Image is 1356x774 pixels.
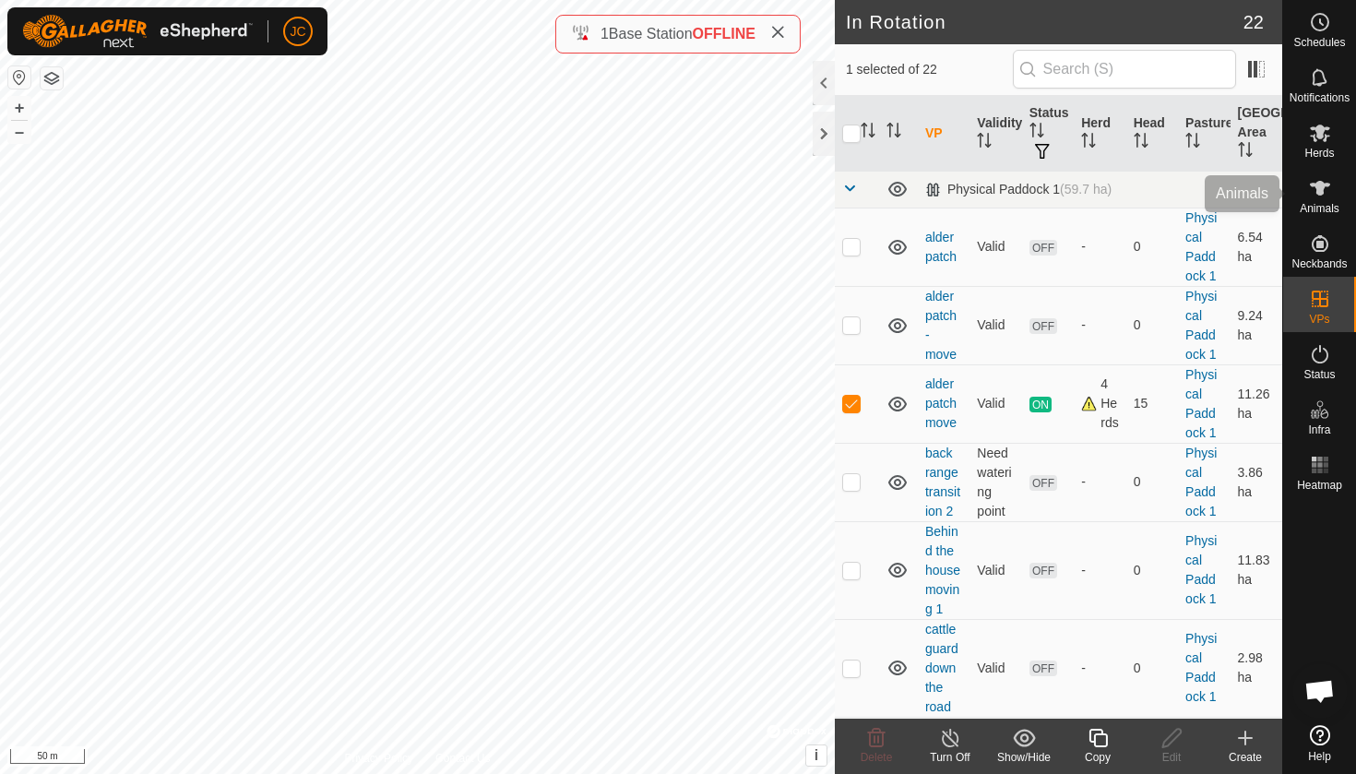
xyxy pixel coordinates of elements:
[1074,96,1125,172] th: Herd
[861,125,875,140] p-sorticon: Activate to sort
[925,182,1112,197] div: Physical Paddock 1
[1013,50,1236,89] input: Search (S)
[41,67,63,89] button: Map Layers
[815,747,818,763] span: i
[969,286,1021,364] td: Valid
[601,26,609,42] span: 1
[344,750,413,767] a: Privacy Policy
[1061,749,1135,766] div: Copy
[969,443,1021,521] td: Need watering point
[969,521,1021,619] td: Valid
[1231,208,1282,286] td: 6.54 ha
[1185,367,1217,440] a: Physical Paddock 1
[1135,749,1208,766] div: Edit
[969,364,1021,443] td: Valid
[1134,136,1148,150] p-sorticon: Activate to sort
[1308,424,1330,435] span: Infra
[1290,92,1350,103] span: Notifications
[1029,318,1057,334] span: OFF
[846,60,1013,79] span: 1 selected of 22
[1126,443,1178,521] td: 0
[925,289,957,362] a: alder patch - move
[1185,631,1217,704] a: Physical Paddock 1
[886,125,901,140] p-sorticon: Activate to sort
[1292,663,1348,719] div: Open chat
[1308,751,1331,762] span: Help
[1231,521,1282,619] td: 11.83 ha
[1293,37,1345,48] span: Schedules
[1297,480,1342,491] span: Heatmap
[290,22,305,42] span: JC
[1060,182,1112,196] span: (59.7 ha)
[1185,210,1217,283] a: Physical Paddock 1
[1231,286,1282,364] td: 9.24 ha
[1231,443,1282,521] td: 3.86 ha
[1029,240,1057,256] span: OFF
[1126,286,1178,364] td: 0
[8,66,30,89] button: Reset Map
[1185,289,1217,362] a: Physical Paddock 1
[1029,563,1057,578] span: OFF
[1178,96,1230,172] th: Pasture
[1283,718,1356,769] a: Help
[969,96,1021,172] th: Validity
[1300,203,1339,214] span: Animals
[1081,659,1118,678] div: -
[693,26,755,42] span: OFFLINE
[1081,316,1118,335] div: -
[925,376,957,430] a: alder patch move
[1291,258,1347,269] span: Neckbands
[1126,619,1178,717] td: 0
[1126,208,1178,286] td: 0
[846,11,1243,33] h2: In Rotation
[1029,397,1052,412] span: ON
[1231,364,1282,443] td: 11.26 ha
[1185,446,1217,518] a: Physical Paddock 1
[925,524,960,616] a: Behind the house moving 1
[1238,145,1253,160] p-sorticon: Activate to sort
[918,96,969,172] th: VP
[1029,661,1057,676] span: OFF
[1029,475,1057,491] span: OFF
[1231,96,1282,172] th: [GEOGRAPHIC_DATA] Area
[1243,8,1264,36] span: 22
[8,121,30,143] button: –
[1126,521,1178,619] td: 0
[1081,472,1118,492] div: -
[1126,364,1178,443] td: 15
[925,446,960,518] a: back range transition 2
[861,751,893,764] span: Delete
[8,97,30,119] button: +
[977,136,992,150] p-sorticon: Activate to sort
[1081,561,1118,580] div: -
[1309,314,1329,325] span: VPs
[969,208,1021,286] td: Valid
[1081,237,1118,256] div: -
[1231,619,1282,717] td: 2.98 ha
[1081,136,1096,150] p-sorticon: Activate to sort
[1081,375,1118,433] div: 4 Herds
[1208,749,1282,766] div: Create
[806,745,827,766] button: i
[1303,369,1335,380] span: Status
[925,230,957,264] a: alder patch
[1185,136,1200,150] p-sorticon: Activate to sort
[969,619,1021,717] td: Valid
[1126,96,1178,172] th: Head
[1029,125,1044,140] p-sorticon: Activate to sort
[1022,96,1074,172] th: Status
[1185,533,1217,606] a: Physical Paddock 1
[609,26,693,42] span: Base Station
[1304,148,1334,159] span: Herds
[435,750,490,767] a: Contact Us
[987,749,1061,766] div: Show/Hide
[925,622,958,714] a: cattle guard down the road
[22,15,253,48] img: Gallagher Logo
[913,749,987,766] div: Turn Off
